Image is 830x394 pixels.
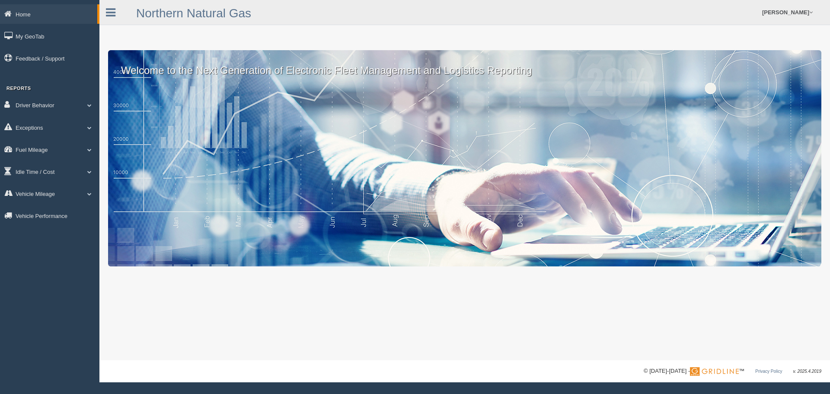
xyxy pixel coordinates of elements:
[644,367,821,376] div: © [DATE]-[DATE] - ™
[136,6,251,20] a: Northern Natural Gas
[755,369,782,374] a: Privacy Policy
[690,367,739,376] img: Gridline
[108,50,821,78] p: Welcome to the Next Generation of Electronic Fleet Management and Logistics Reporting
[793,369,821,374] span: v. 2025.4.2019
